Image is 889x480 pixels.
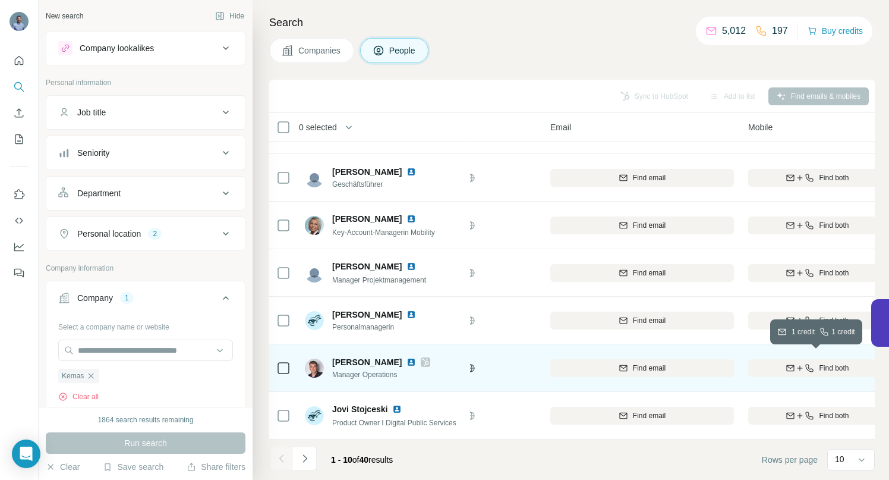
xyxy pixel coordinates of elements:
[633,363,666,374] span: Find email
[46,179,245,208] button: Department
[819,315,849,326] span: Find both
[748,264,887,282] button: Find both
[550,359,734,377] button: Find email
[808,23,863,39] button: Buy credits
[305,263,324,283] img: Avatar
[550,217,734,234] button: Find email
[10,262,29,284] button: Feedback
[207,7,253,25] button: Hide
[748,312,887,330] button: Find both
[550,169,734,187] button: Find email
[762,454,818,466] span: Rows per page
[835,453,844,465] p: 10
[406,310,416,319] img: LinkedIn logo
[58,391,99,402] button: Clear all
[332,309,402,321] span: [PERSON_NAME]
[10,76,29,98] button: Search
[305,406,324,425] img: Avatar
[331,455,352,465] span: 1 - 10
[46,34,245,62] button: Company lookalikes
[406,262,416,271] img: LinkedIn logo
[46,284,245,317] button: Company1
[332,213,402,225] span: [PERSON_NAME]
[10,12,29,31] img: Avatar
[299,121,337,133] span: 0 selected
[62,371,84,381] span: Kemas
[550,264,734,282] button: Find email
[748,169,887,187] button: Find both
[46,11,83,21] div: New search
[360,455,369,465] span: 40
[633,172,666,183] span: Find email
[550,121,571,133] span: Email
[550,312,734,330] button: Find email
[633,220,666,231] span: Find email
[332,276,426,284] span: Manager Projektmanagement
[772,24,788,38] p: 197
[406,167,416,177] img: LinkedIn logo
[332,419,456,427] span: Product Owner I Digital Public Services
[10,184,29,205] button: Use Surfe on LinkedIn
[819,268,849,278] span: Find both
[10,50,29,71] button: Quick start
[332,322,430,332] span: Personalmanagerin
[269,14,875,31] h4: Search
[10,128,29,150] button: My lists
[77,147,109,159] div: Seniority
[305,359,324,378] img: Avatar
[332,369,430,380] span: Manager Operations
[148,228,162,239] div: 2
[389,45,417,57] span: People
[332,261,402,272] span: [PERSON_NAME]
[10,236,29,258] button: Dashboard
[98,415,194,425] div: 1864 search results remaining
[77,292,113,304] div: Company
[46,139,245,167] button: Seniority
[46,98,245,127] button: Job title
[10,102,29,124] button: Enrich CSV
[46,219,245,248] button: Personal location2
[332,179,430,190] span: Geschäftsführer
[305,216,324,235] img: Avatar
[77,187,121,199] div: Department
[332,228,435,237] span: Key-Account-Managerin Mobility
[722,24,746,38] p: 5,012
[298,45,342,57] span: Companies
[748,407,887,425] button: Find both
[332,356,402,368] span: [PERSON_NAME]
[331,455,393,465] span: results
[748,121,773,133] span: Mobile
[46,461,80,473] button: Clear
[293,447,317,470] button: Navigate to next page
[58,317,233,332] div: Select a company name or website
[633,315,666,326] span: Find email
[819,410,849,421] span: Find both
[103,461,163,473] button: Save search
[633,268,666,278] span: Find email
[187,461,245,473] button: Share filters
[120,293,134,303] div: 1
[305,168,324,187] img: Avatar
[46,77,245,88] p: Personal information
[80,42,154,54] div: Company lookalikes
[305,311,324,330] img: Avatar
[332,403,387,415] span: Jovi Stojceski
[77,106,106,118] div: Job title
[819,363,849,374] span: Find both
[819,220,849,231] span: Find both
[352,455,360,465] span: of
[392,404,402,414] img: LinkedIn logo
[406,214,416,224] img: LinkedIn logo
[46,263,245,274] p: Company information
[550,407,734,425] button: Find email
[748,359,887,377] button: Find both
[633,410,666,421] span: Find email
[748,217,887,234] button: Find both
[12,440,40,468] div: Open Intercom Messenger
[406,357,416,367] img: LinkedIn logo
[819,172,849,183] span: Find both
[77,228,141,240] div: Personal location
[10,210,29,231] button: Use Surfe API
[332,166,402,178] span: [PERSON_NAME]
